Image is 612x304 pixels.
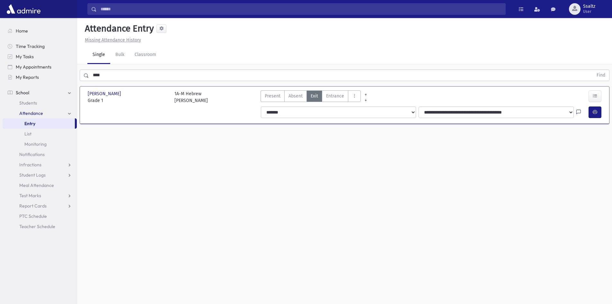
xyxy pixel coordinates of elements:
a: Notifications [3,149,77,160]
span: Students [19,100,37,106]
span: Present [265,93,280,99]
span: User [583,9,595,14]
a: My Tasks [3,51,77,62]
span: School [16,90,29,96]
span: List [24,131,31,137]
a: List [3,129,77,139]
span: Student Logs [19,172,46,178]
a: Meal Attendance [3,180,77,190]
span: My Tasks [16,54,34,60]
a: Student Logs [3,170,77,180]
a: Teacher Schedule [3,221,77,232]
span: [PERSON_NAME] [88,90,122,97]
h5: Attendance Entry [82,23,154,34]
span: Attendance [19,110,43,116]
input: Search [97,3,505,15]
a: Time Tracking [3,41,77,51]
a: Monitoring [3,139,77,149]
span: Entrance [326,93,344,99]
span: Time Tracking [16,43,45,49]
span: Absent [288,93,303,99]
a: Infractions [3,160,77,170]
span: My Appointments [16,64,51,70]
a: Report Cards [3,201,77,211]
span: Monitoring [24,141,47,147]
a: Students [3,98,77,108]
a: My Reports [3,72,77,82]
span: Home [16,28,28,34]
span: PTC Schedule [19,213,47,219]
span: My Reports [16,74,39,80]
a: School [3,88,77,98]
span: Report Cards [19,203,47,209]
span: Test Marks [19,193,41,198]
a: Missing Attendance History [82,37,141,43]
a: Single [87,46,110,64]
a: My Appointments [3,62,77,72]
span: Notifications [19,152,45,157]
span: Teacher Schedule [19,224,55,229]
u: Missing Attendance History [85,37,141,43]
a: Entry [3,118,75,129]
span: Infractions [19,162,41,168]
div: 1A-M Hebrew [PERSON_NAME] [174,90,208,104]
button: Find [593,70,609,81]
a: Attendance [3,108,77,118]
span: Grade 1 [88,97,168,104]
span: Ssaltz [583,4,595,9]
a: Home [3,26,77,36]
a: Bulk [110,46,129,64]
a: Test Marks [3,190,77,201]
img: AdmirePro [5,3,42,15]
span: Entry [24,121,35,126]
span: Meal Attendance [19,182,54,188]
span: Exit [311,93,318,99]
div: AttTypes [261,90,361,104]
a: Classroom [129,46,161,64]
a: PTC Schedule [3,211,77,221]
